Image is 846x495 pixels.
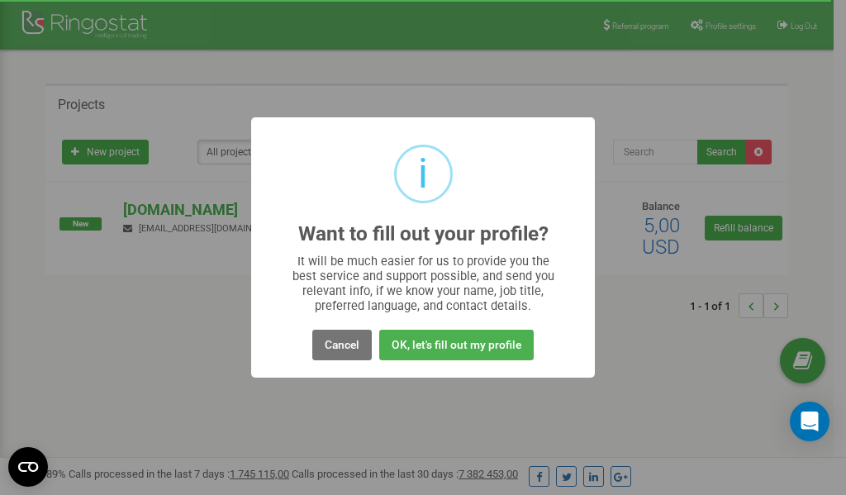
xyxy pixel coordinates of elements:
button: OK, let's fill out my profile [379,330,534,360]
div: It will be much easier for us to provide you the best service and support possible, and send you ... [284,254,563,313]
h2: Want to fill out your profile? [298,223,549,245]
div: Open Intercom Messenger [790,402,829,441]
div: i [418,147,428,201]
button: Cancel [312,330,372,360]
button: Open CMP widget [8,447,48,487]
